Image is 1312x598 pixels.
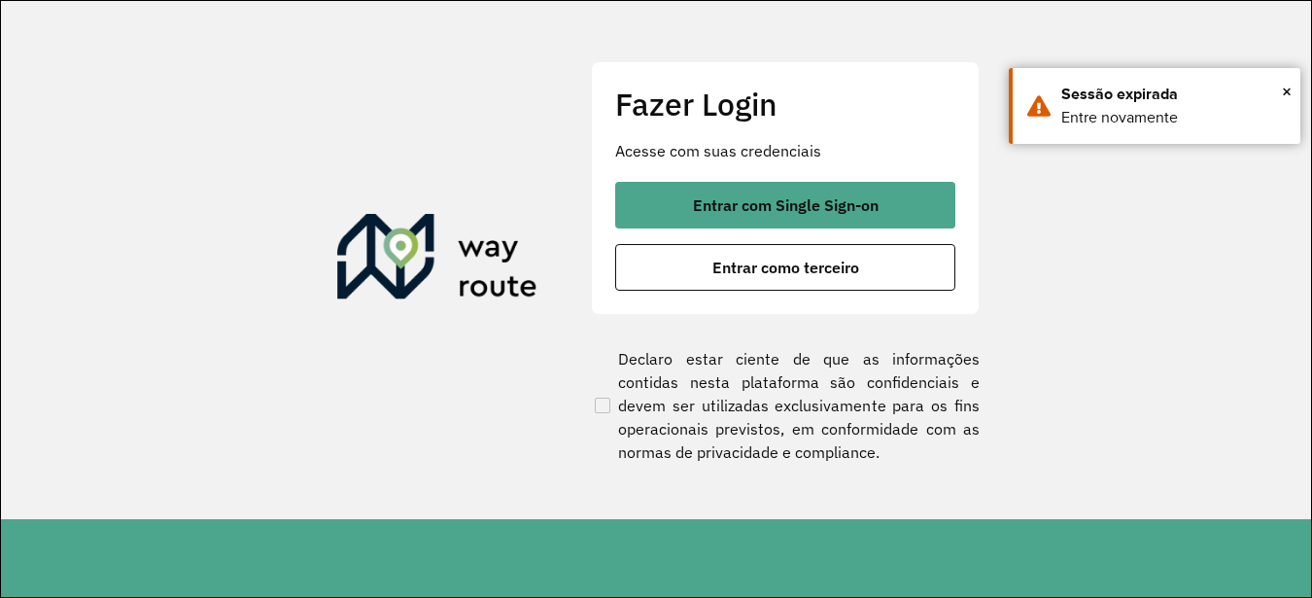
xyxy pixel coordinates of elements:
[615,244,955,291] button: button
[712,260,859,275] span: Entrar como terceiro
[1282,77,1292,106] span: ×
[337,214,537,307] img: Roteirizador AmbevTech
[615,86,955,123] h2: Fazer Login
[615,182,955,229] button: button
[1061,83,1286,106] div: Sessão expirada
[615,139,955,162] p: Acesse com suas credenciais
[1061,106,1286,129] div: Entre novamente
[591,347,980,464] label: Declaro estar ciente de que as informações contidas nesta plataforma são confidenciais e devem se...
[693,197,879,213] span: Entrar com Single Sign-on
[1282,77,1292,106] button: Close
